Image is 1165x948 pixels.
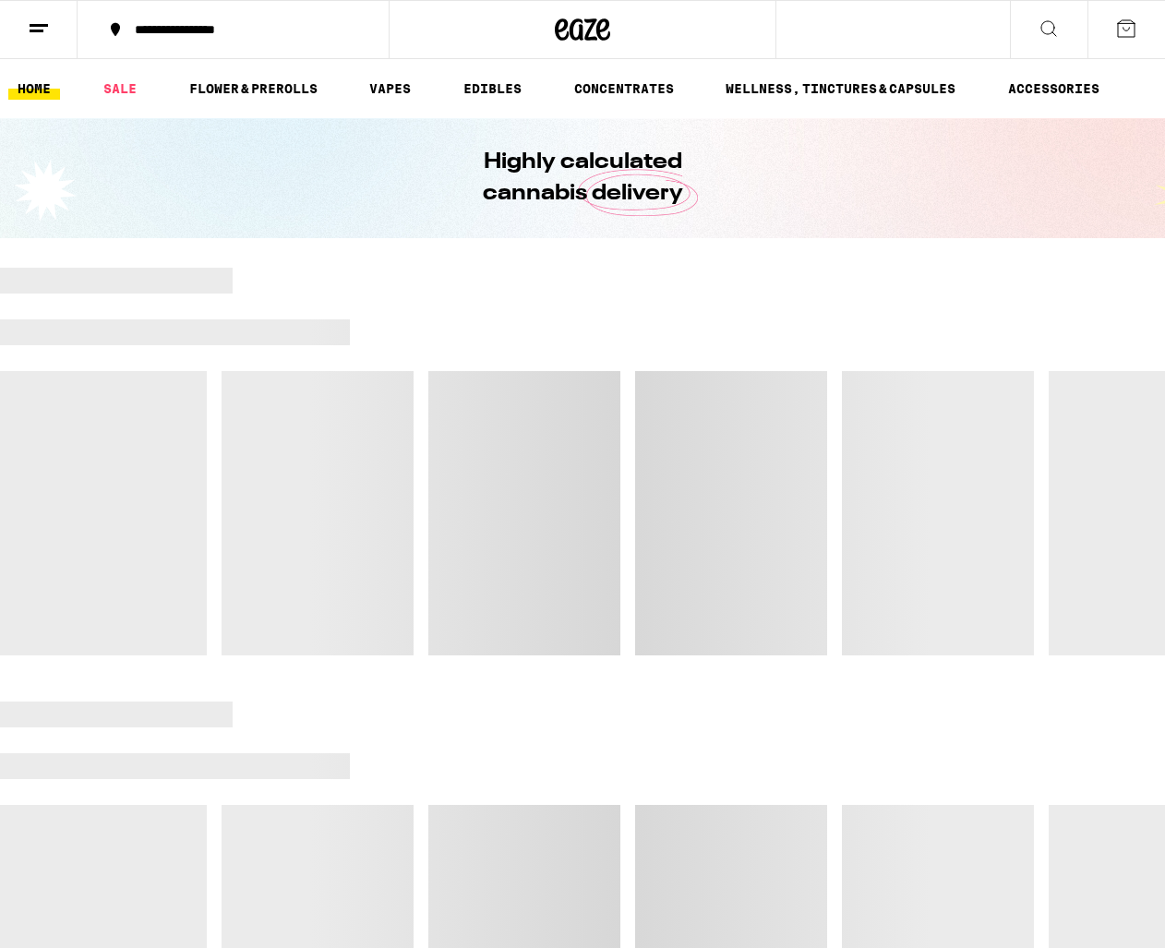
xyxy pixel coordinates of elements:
[360,78,420,100] a: VAPES
[565,78,683,100] a: CONCENTRATES
[454,78,531,100] a: EDIBLES
[430,147,735,210] h1: Highly calculated cannabis delivery
[180,78,327,100] a: FLOWER & PREROLLS
[94,78,146,100] a: SALE
[999,78,1109,100] a: ACCESSORIES
[716,78,965,100] a: WELLNESS, TINCTURES & CAPSULES
[8,78,60,100] a: HOME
